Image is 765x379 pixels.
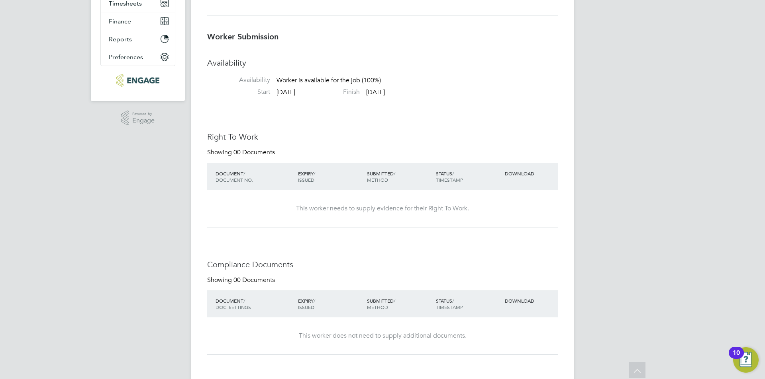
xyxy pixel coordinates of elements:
[314,170,315,177] span: /
[298,304,314,310] span: ISSUED
[207,58,558,68] h3: Availability
[233,148,275,156] span: 00 Documents
[733,353,740,363] div: 10
[101,48,175,66] button: Preferences
[109,53,143,61] span: Preferences
[452,297,454,304] span: /
[207,276,277,284] div: Showing
[243,297,245,304] span: /
[394,297,395,304] span: /
[116,74,159,87] img: ncclondon-logo-retina.png
[367,177,388,183] span: METHOD
[207,132,558,142] h3: Right To Work
[109,17,131,25] span: Finance
[434,166,503,187] div: STATUS
[367,304,388,310] span: METHOD
[365,166,434,187] div: SUBMITTED
[233,276,275,284] span: 00 Documents
[503,293,558,308] div: DOWNLOAD
[216,177,253,183] span: DOCUMENT NO.
[436,304,463,310] span: TIMESTAMP
[434,293,503,314] div: STATUS
[207,148,277,157] div: Showing
[277,88,295,96] span: [DATE]
[100,74,175,87] a: Go to home page
[214,166,296,187] div: DOCUMENT
[733,347,759,373] button: Open Resource Center, 10 new notifications
[314,297,315,304] span: /
[121,111,155,126] a: Powered byEngage
[207,259,558,270] h3: Compliance Documents
[214,293,296,314] div: DOCUMENT
[452,170,454,177] span: /
[366,88,385,96] span: [DATE]
[216,304,251,310] span: DOC. SETTINGS
[296,293,365,314] div: EXPIRY
[132,117,155,124] span: Engage
[215,332,550,340] div: This worker does not need to supply additional documents.
[503,166,558,181] div: DOWNLOAD
[296,166,365,187] div: EXPIRY
[365,293,434,314] div: SUBMITTED
[207,76,270,84] label: Availability
[207,32,279,41] b: Worker Submission
[297,88,360,96] label: Finish
[243,170,245,177] span: /
[207,88,270,96] label: Start
[101,30,175,48] button: Reports
[109,35,132,43] span: Reports
[394,170,395,177] span: /
[132,111,155,117] span: Powered by
[101,12,175,30] button: Finance
[277,77,381,85] span: Worker is available for the job (100%)
[298,177,314,183] span: ISSUED
[436,177,463,183] span: TIMESTAMP
[215,204,550,213] div: This worker needs to supply evidence for their Right To Work.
